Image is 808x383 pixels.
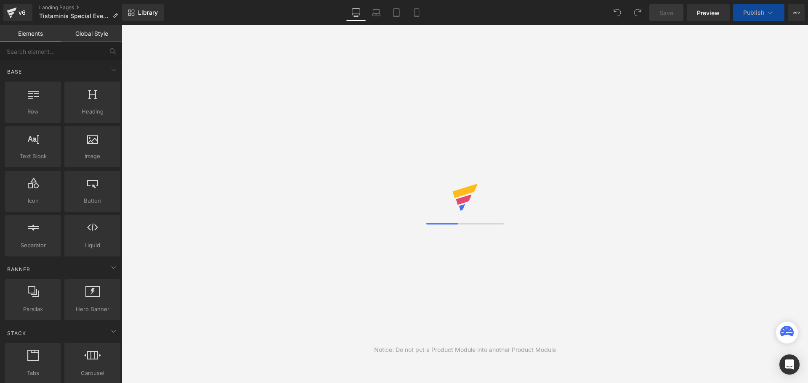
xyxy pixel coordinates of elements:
span: Library [138,9,158,16]
a: Tablet [386,4,407,21]
span: Row [8,107,58,116]
span: Liquid [67,241,118,250]
div: v6 [17,7,27,18]
span: Tabs [8,369,58,378]
a: New Library [122,4,164,21]
div: Open Intercom Messenger [779,354,800,375]
button: Publish [733,4,784,21]
button: Redo [629,4,646,21]
span: Hero Banner [67,305,118,314]
span: Banner [6,265,31,273]
span: Icon [8,196,58,205]
a: Preview [687,4,730,21]
span: Publish [743,9,764,16]
a: Landing Pages [39,4,125,11]
span: Save [659,8,673,17]
div: Notice: Do not put a Product Module into another Product Module [374,345,556,354]
span: Preview [697,8,720,17]
span: Heading [67,107,118,116]
button: Undo [609,4,626,21]
a: Mobile [407,4,427,21]
span: Image [67,152,118,161]
a: v6 [3,4,32,21]
a: Global Style [61,25,122,42]
span: Parallax [8,305,58,314]
span: Stack [6,329,27,337]
span: Base [6,68,23,76]
span: Button [67,196,118,205]
span: Separator [8,241,58,250]
a: Desktop [346,4,366,21]
span: Tistaminis Special Events [39,13,109,19]
button: More [788,4,805,21]
a: Laptop [366,4,386,21]
span: Text Block [8,152,58,161]
span: Carousel [67,369,118,378]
